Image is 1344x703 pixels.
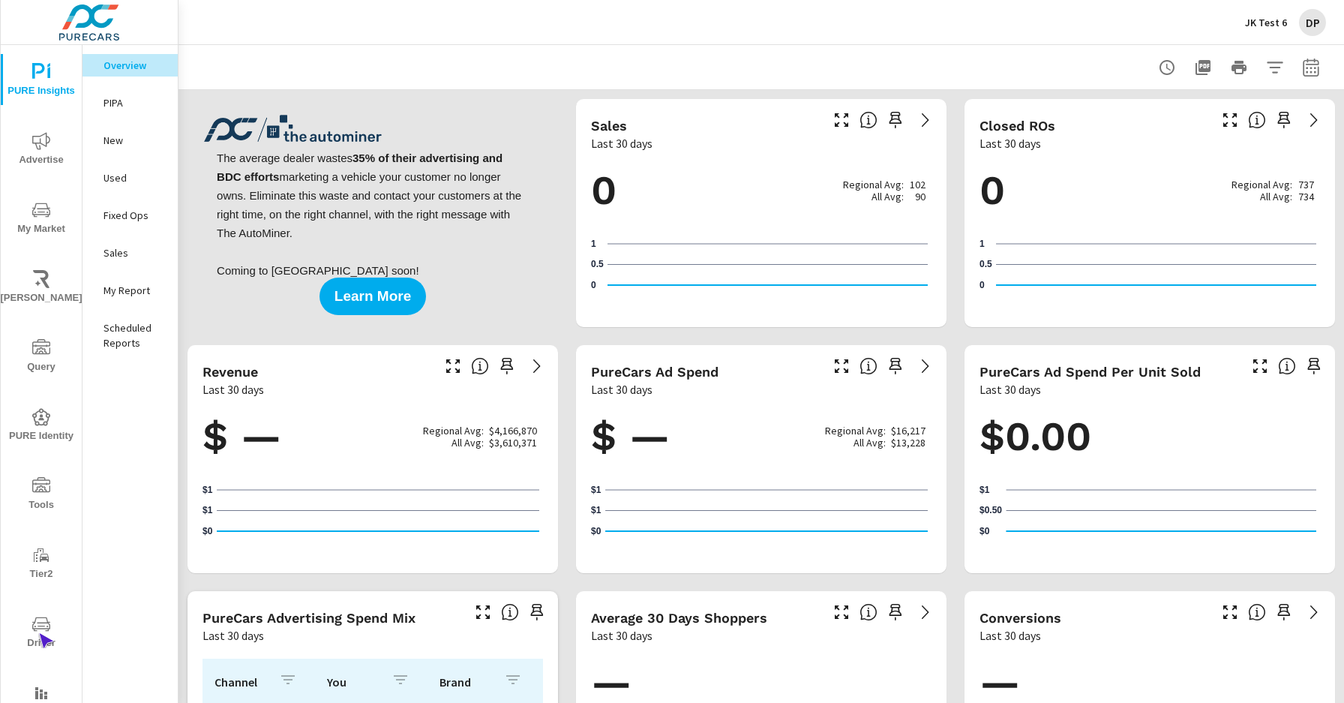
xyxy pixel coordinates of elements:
[1260,53,1290,83] button: Apply Filters
[5,615,77,652] span: Driver
[82,54,178,77] div: Overview
[319,278,426,315] button: Learn More
[591,260,604,270] text: 0.5
[103,245,166,260] p: Sales
[103,320,166,350] p: Scheduled Reports
[915,191,925,203] p: 90
[591,118,627,134] h5: Sales
[979,165,1320,216] h1: 0
[202,610,415,626] h5: PureCars Advertising Spend Mix
[829,108,853,132] button: Make Fullscreen
[441,354,465,378] button: Make Fullscreen
[5,408,77,445] span: PURE Identity
[979,485,990,495] text: $1
[82,167,178,189] div: Used
[1267,543,1320,558] p: [DATE]
[82,279,178,302] div: My Report
[853,437,886,449] p: All Avg:
[996,297,1048,312] p: [DATE]
[5,270,77,307] span: [PERSON_NAME]
[202,526,213,536] text: $0
[451,437,484,449] p: All Avg:
[525,354,549,378] a: See more details in report
[1231,179,1292,191] p: Regional Avg:
[5,132,77,169] span: Advertise
[1298,191,1314,203] p: 734
[591,380,652,398] p: Last 30 days
[103,170,166,185] p: Used
[591,485,601,495] text: $1
[501,603,519,621] span: This table looks at how you compare to the amount of budget you spend per channel as opposed to y...
[591,610,767,626] h5: Average 30 Days Shoppers
[883,354,907,378] span: Save this to your personalized report
[1248,354,1272,378] button: Make Fullscreen
[1302,600,1326,624] a: See more details in report
[910,179,925,191] p: 102
[829,600,853,624] button: Make Fullscreen
[829,354,853,378] button: Make Fullscreen
[490,543,543,558] p: [DATE]
[423,425,484,437] p: Regional Avg:
[979,380,1041,398] p: Last 30 days
[103,133,166,148] p: New
[1248,111,1266,129] span: Number of Repair Orders Closed by the selected dealership group over the selected time range. [So...
[5,546,77,583] span: Tier2
[979,526,990,536] text: $0
[1278,357,1296,375] span: Average cost of advertising per each vehicle sold at the dealer over the selected date range. The...
[489,437,537,449] p: $3,610,371
[489,425,537,437] p: $4,166,870
[891,425,925,437] p: $16,217
[1248,603,1266,621] span: The number of dealer-specified goals completed by a visitor. [Source: This data is provided by th...
[859,357,877,375] span: Total cost of media for all PureCars channels for the selected dealership group over the selected...
[913,108,937,132] a: See more details in report
[591,411,931,462] h1: $ —
[591,506,601,516] text: $1
[859,603,877,621] span: A rolling 30 day total of daily Shoppers on the dealership website, averaged over the selected da...
[825,425,886,437] p: Regional Avg:
[1245,16,1287,29] p: JK Test 6
[103,58,166,73] p: Overview
[1272,108,1296,132] span: Save this to your personalized report
[5,201,77,238] span: My Market
[1218,108,1242,132] button: Make Fullscreen
[1298,179,1314,191] p: 737
[82,204,178,227] div: Fixed Ops
[591,526,601,536] text: $0
[5,477,77,514] span: Tools
[871,191,904,203] p: All Avg:
[883,108,907,132] span: Save this to your personalized report
[979,506,1002,516] text: $0.50
[334,290,411,303] span: Learn More
[607,297,660,312] p: [DATE]
[103,95,166,110] p: PIPA
[1224,53,1254,83] button: Print Report
[879,543,931,558] p: [DATE]
[913,600,937,624] a: See more details in report
[327,674,379,689] p: You
[217,543,269,558] p: [DATE]
[202,380,264,398] p: Last 30 days
[979,411,1320,462] h1: $0.00
[471,357,489,375] span: Total sales revenue over the selected date range. [Source: This data is sourced from the dealer’s...
[859,111,877,129] span: Number of vehicles sold by the dealership over the selected date range. [Source: This data is sou...
[1267,297,1320,312] p: [DATE]
[1260,191,1292,203] p: All Avg:
[1218,600,1242,624] button: Make Fullscreen
[495,354,519,378] span: Save this to your personalized report
[979,134,1041,152] p: Last 30 days
[591,134,652,152] p: Last 30 days
[1302,354,1326,378] span: Save this to your personalized report
[82,92,178,114] div: PIPA
[591,239,596,249] text: 1
[591,626,652,644] p: Last 30 days
[103,208,166,223] p: Fixed Ops
[202,411,543,462] h1: $ —
[883,600,907,624] span: Save this to your personalized report
[103,283,166,298] p: My Report
[979,118,1055,134] h5: Closed ROs
[1188,53,1218,83] button: "Export Report to PDF"
[202,485,213,495] text: $1
[591,165,931,216] h1: 0
[82,242,178,264] div: Sales
[214,674,267,689] p: Channel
